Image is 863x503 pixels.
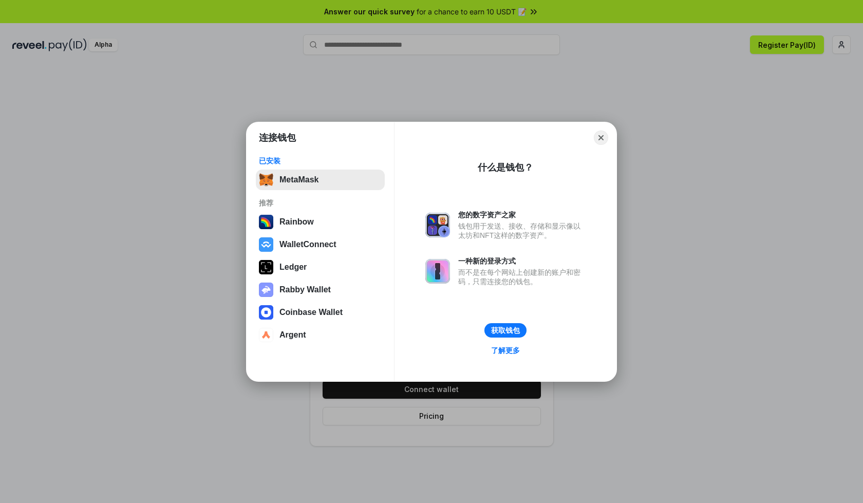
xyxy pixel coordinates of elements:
[259,328,273,342] img: svg+xml,%3Csvg%20width%3D%2228%22%20height%3D%2228%22%20viewBox%3D%220%200%2028%2028%22%20fill%3D...
[425,213,450,237] img: svg+xml,%3Csvg%20xmlns%3D%22http%3A%2F%2Fwww.w3.org%2F2000%2Fsvg%22%20fill%3D%22none%22%20viewBox...
[491,346,520,355] div: 了解更多
[484,323,527,338] button: 获取钱包
[491,326,520,335] div: 获取钱包
[279,330,306,340] div: Argent
[485,344,526,357] a: 了解更多
[259,237,273,252] img: svg+xml,%3Csvg%20width%3D%2228%22%20height%3D%2228%22%20viewBox%3D%220%200%2028%2028%22%20fill%3D...
[458,210,586,219] div: 您的数字资产之家
[259,260,273,274] img: svg+xml,%3Csvg%20xmlns%3D%22http%3A%2F%2Fwww.w3.org%2F2000%2Fsvg%22%20width%3D%2228%22%20height%3...
[259,283,273,297] img: svg+xml,%3Csvg%20xmlns%3D%22http%3A%2F%2Fwww.w3.org%2F2000%2Fsvg%22%20fill%3D%22none%22%20viewBox...
[259,156,382,165] div: 已安装
[425,259,450,284] img: svg+xml,%3Csvg%20xmlns%3D%22http%3A%2F%2Fwww.w3.org%2F2000%2Fsvg%22%20fill%3D%22none%22%20viewBox...
[279,308,343,317] div: Coinbase Wallet
[458,256,586,266] div: 一种新的登录方式
[256,170,385,190] button: MetaMask
[478,161,533,174] div: 什么是钱包？
[279,217,314,227] div: Rainbow
[279,263,307,272] div: Ledger
[256,257,385,277] button: Ledger
[279,285,331,294] div: Rabby Wallet
[594,131,608,145] button: Close
[259,305,273,320] img: svg+xml,%3Csvg%20width%3D%2228%22%20height%3D%2228%22%20viewBox%3D%220%200%2028%2028%22%20fill%3D...
[256,280,385,300] button: Rabby Wallet
[256,234,385,255] button: WalletConnect
[259,215,273,229] img: svg+xml,%3Csvg%20width%3D%22120%22%20height%3D%22120%22%20viewBox%3D%220%200%20120%20120%22%20fil...
[259,132,296,144] h1: 连接钱包
[458,268,586,286] div: 而不是在每个网站上创建新的账户和密码，只需连接您的钱包。
[259,173,273,187] img: svg+xml,%3Csvg%20fill%3D%22none%22%20height%3D%2233%22%20viewBox%3D%220%200%2035%2033%22%20width%...
[259,198,382,208] div: 推荐
[279,240,336,249] div: WalletConnect
[256,302,385,323] button: Coinbase Wallet
[279,175,318,184] div: MetaMask
[458,221,586,240] div: 钱包用于发送、接收、存储和显示像以太坊和NFT这样的数字资产。
[256,212,385,232] button: Rainbow
[256,325,385,345] button: Argent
